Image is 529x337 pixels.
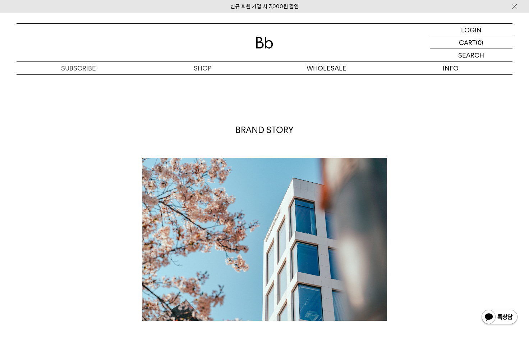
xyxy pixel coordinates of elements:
a: CART (0) [430,36,512,49]
img: 로고 [256,37,273,49]
p: BRAND STORY [142,124,387,136]
a: LOGIN [430,24,512,36]
a: 신규 회원 가입 시 3,000원 할인 [230,3,299,10]
img: 카카오톡 채널 1:1 채팅 버튼 [481,309,518,326]
p: INFO [388,62,512,74]
a: SUBSCRIBE [17,62,141,74]
p: WHOLESALE [264,62,388,74]
p: LOGIN [461,24,482,36]
p: (0) [476,36,483,49]
p: CART [459,36,476,49]
p: SEARCH [458,49,484,62]
a: SHOP [141,62,264,74]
